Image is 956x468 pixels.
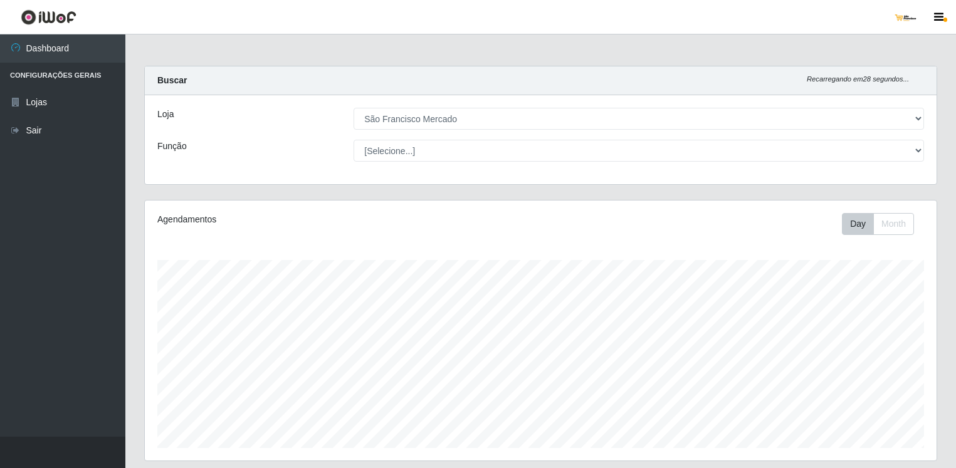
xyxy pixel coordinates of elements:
[842,213,874,235] button: Day
[21,9,76,25] img: CoreUI Logo
[842,213,924,235] div: Toolbar with button groups
[807,75,909,83] i: Recarregando em 28 segundos...
[842,213,914,235] div: First group
[157,108,174,121] label: Loja
[157,75,187,85] strong: Buscar
[873,213,914,235] button: Month
[157,140,187,153] label: Função
[157,213,466,226] div: Agendamentos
